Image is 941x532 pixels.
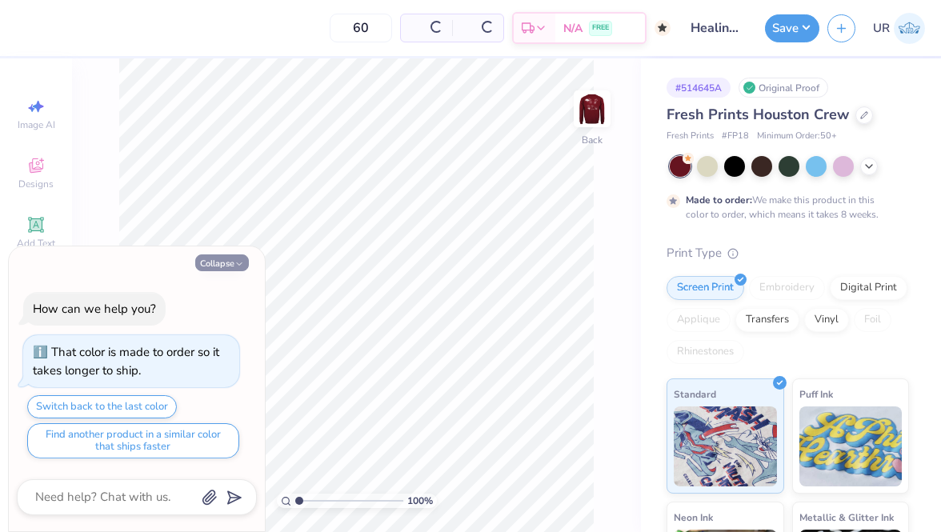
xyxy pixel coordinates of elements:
[739,78,828,98] div: Original Proof
[799,386,833,402] span: Puff Ink
[674,406,777,486] img: Standard
[749,276,825,300] div: Embroidery
[195,254,249,271] button: Collapse
[799,509,894,526] span: Metallic & Glitter Ink
[757,130,837,143] span: Minimum Order: 50 +
[686,193,883,222] div: We make this product in this color to order, which means it takes 8 weeks.
[33,301,156,317] div: How can we help you?
[407,494,433,508] span: 100 %
[674,509,713,526] span: Neon Ink
[18,118,55,131] span: Image AI
[894,13,925,44] img: Umang Randhawa
[17,237,55,250] span: Add Text
[27,395,177,418] button: Switch back to the last color
[873,13,925,44] a: UR
[667,105,849,124] span: Fresh Prints Houston Crew
[804,308,849,332] div: Vinyl
[592,22,609,34] span: FREE
[799,406,903,486] img: Puff Ink
[735,308,799,332] div: Transfers
[830,276,907,300] div: Digital Print
[667,308,731,332] div: Applique
[679,12,757,44] input: Untitled Design
[18,178,54,190] span: Designs
[667,130,714,143] span: Fresh Prints
[563,20,583,37] span: N/A
[576,93,608,125] img: Back
[686,194,752,206] strong: Made to order:
[667,244,909,262] div: Print Type
[854,308,891,332] div: Foil
[667,276,744,300] div: Screen Print
[722,130,749,143] span: # FP18
[330,14,392,42] input: – –
[667,340,744,364] div: Rhinestones
[674,386,716,402] span: Standard
[27,423,239,458] button: Find another product in a similar color that ships faster
[873,19,890,38] span: UR
[582,133,603,147] div: Back
[765,14,819,42] button: Save
[667,78,731,98] div: # 514645A
[33,344,219,378] div: That color is made to order so it takes longer to ship.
